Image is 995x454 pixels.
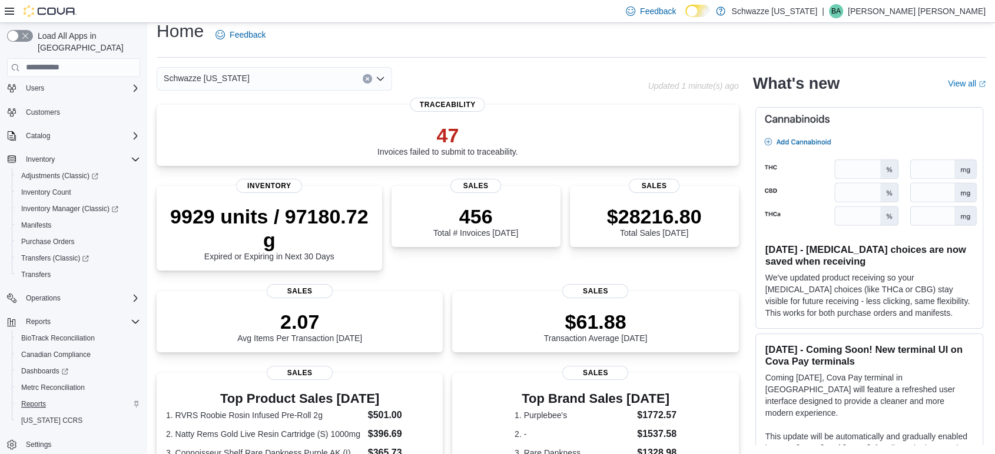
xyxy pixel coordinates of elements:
[515,428,632,440] dt: 2. -
[16,202,123,216] a: Inventory Manager (Classic)
[16,185,140,199] span: Inventory Count
[26,131,50,141] span: Catalog
[829,4,843,18] div: Brandon Allen Benoit
[166,205,373,252] p: 9929 units / 97180.72 g
[237,310,362,343] div: Avg Items Per Transaction [DATE]
[16,364,73,378] a: Dashboards
[16,413,140,428] span: Washington CCRS
[948,79,986,88] a: View allExternal link
[16,348,95,362] a: Canadian Compliance
[368,427,434,441] dd: $396.69
[12,346,145,363] button: Canadian Compliance
[16,413,87,428] a: [US_STATE] CCRS
[16,251,94,265] a: Transfers (Classic)
[26,293,61,303] span: Operations
[16,268,55,282] a: Transfers
[33,30,140,54] span: Load All Apps in [GEOGRAPHIC_DATA]
[230,29,266,41] span: Feedback
[21,315,140,329] span: Reports
[267,284,333,298] span: Sales
[21,152,59,166] button: Inventory
[21,171,98,181] span: Adjustments (Classic)
[21,152,140,166] span: Inventory
[21,105,140,119] span: Customers
[267,366,333,380] span: Sales
[12,217,145,233] button: Manifests
[21,315,55,329] button: Reports
[21,237,75,246] span: Purchase Orders
[21,333,95,343] span: BioTrack Reconciliation
[21,438,56,452] a: Settings
[21,291,140,305] span: Operations
[16,169,140,183] span: Adjustments (Classic)
[2,151,145,168] button: Inventory
[450,179,501,193] span: Sales
[822,4,824,18] p: |
[16,268,140,282] span: Transfers
[21,350,91,359] span: Canadian Compliance
[12,330,145,346] button: BioTrack Reconciliation
[21,253,89,263] span: Transfers (Classic)
[236,179,302,193] span: Inventory
[363,74,372,84] button: Clear input
[2,313,145,330] button: Reports
[166,205,373,261] div: Expired or Expiring in Next 30 Days
[12,412,145,429] button: [US_STATE] CCRS
[21,129,140,143] span: Catalog
[2,436,145,453] button: Settings
[16,331,140,345] span: BioTrack Reconciliation
[368,408,434,422] dd: $501.00
[607,205,702,228] p: $28216.80
[765,343,973,367] h3: [DATE] - Coming Soon! New terminal UI on Cova Pay terminals
[211,23,270,46] a: Feedback
[433,205,518,228] p: 456
[16,235,140,249] span: Purchase Orders
[2,80,145,96] button: Users
[26,155,55,164] span: Inventory
[607,205,702,238] div: Total Sales [DATE]
[26,84,44,93] span: Users
[26,440,51,449] span: Settings
[166,428,363,440] dt: 2. Natty Rems Gold Live Resin Cartridge (S) 1000mg
[731,4,817,18] p: Schwazze [US_STATE]
[637,427,676,441] dd: $1537.58
[21,188,71,197] span: Inventory Count
[12,379,145,396] button: Metrc Reconciliation
[2,128,145,144] button: Catalog
[157,19,204,43] h1: Home
[21,399,46,409] span: Reports
[12,201,145,217] a: Inventory Manager (Classic)
[12,168,145,184] a: Adjustments (Classic)
[16,364,140,378] span: Dashboards
[376,74,385,84] button: Open list of options
[164,71,250,85] span: Schwazze [US_STATE]
[26,108,60,117] span: Customers
[16,251,140,265] span: Transfers (Classic)
[12,250,145,266] a: Transfers (Classic)
[12,396,145,412] button: Reports
[21,270,51,279] span: Transfers
[685,5,710,17] input: Dark Mode
[433,205,518,238] div: Total # Invoices [DATE]
[515,392,676,406] h3: Top Brand Sales [DATE]
[410,98,485,112] span: Traceability
[16,397,140,411] span: Reports
[16,218,56,232] a: Manifests
[21,221,51,230] span: Manifests
[12,184,145,201] button: Inventory Count
[16,380,140,395] span: Metrc Reconciliation
[16,235,79,249] a: Purchase Orders
[21,129,55,143] button: Catalog
[377,123,518,147] p: 47
[16,397,51,411] a: Reports
[24,5,77,17] img: Cova
[12,266,145,283] button: Transfers
[765,272,973,319] p: We've updated product receiving so your [MEDICAL_DATA] choices (like THCa or CBG) stay visible fo...
[21,291,65,305] button: Operations
[848,4,986,18] p: [PERSON_NAME] [PERSON_NAME]
[16,380,89,395] a: Metrc Reconciliation
[753,74,840,93] h2: What's new
[765,243,973,267] h3: [DATE] - [MEDICAL_DATA] choices are now saved when receiving
[21,383,85,392] span: Metrc Reconciliation
[16,348,140,362] span: Canadian Compliance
